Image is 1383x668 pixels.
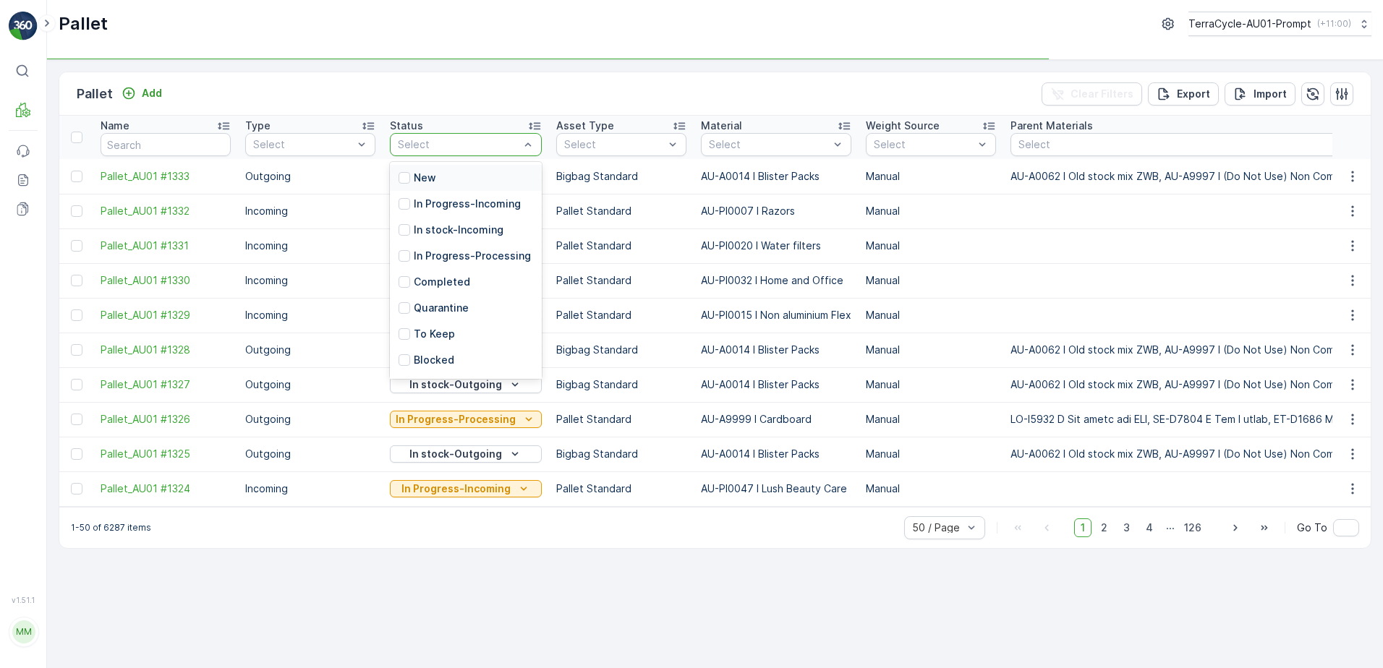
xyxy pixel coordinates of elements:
[101,308,231,322] span: Pallet_AU01 #1329
[9,12,38,40] img: logo
[866,447,996,461] p: Manual
[701,412,851,427] p: AU-A9999 I Cardboard
[1166,518,1175,537] p: ...
[1297,521,1327,535] span: Go To
[77,84,113,104] p: Pallet
[701,204,851,218] p: AU-PI0007 I Razors
[245,204,375,218] p: Incoming
[245,239,375,253] p: Incoming
[71,344,82,356] div: Toggle Row Selected
[414,327,455,341] p: To Keep
[101,343,231,357] a: Pallet_AU01 #1328
[245,169,375,184] p: Outgoing
[414,275,470,289] p: Completed
[390,480,542,497] button: In Progress-Incoming
[866,308,996,322] p: Manual
[556,119,614,133] p: Asset Type
[12,356,81,369] span: Last Weight :
[874,137,974,152] p: Select
[101,204,231,218] span: Pallet_AU01 #1332
[48,237,286,249] span: 019931265099999891ZX2501885501000655003
[414,249,531,263] p: In Progress-Processing
[77,261,111,273] span: [DATE]
[1042,82,1142,106] button: Clear Filters
[390,445,542,463] button: In stock-Outgoing
[866,377,996,392] p: Manual
[71,240,82,252] div: Toggle Row Selected
[556,169,686,184] p: Bigbag Standard
[1010,119,1093,133] p: Parent Materials
[245,273,375,288] p: Incoming
[556,204,686,218] p: Pallet Standard
[866,343,996,357] p: Manual
[245,377,375,392] p: Outgoing
[701,273,851,288] p: AU-PI0032 I Home and Office
[101,412,231,427] span: Pallet_AU01 #1326
[245,119,271,133] p: Type
[701,169,851,184] p: AU-A0014 I Blister Packs
[390,376,542,393] button: In stock-Outgoing
[1139,518,1159,537] span: 4
[1177,87,1210,101] p: Export
[12,261,77,273] span: Arrive Date :
[701,343,851,357] p: AU-A0014 I Blister Packs
[866,273,996,288] p: Manual
[866,481,996,496] p: Manual
[556,481,686,496] p: Pallet Standard
[1188,17,1311,31] p: TerraCycle-AU01-Prompt
[101,239,231,253] a: Pallet_AU01 #1331
[12,620,35,643] div: MM
[245,481,375,496] p: Incoming
[414,197,521,211] p: In Progress-Incoming
[71,448,82,460] div: Toggle Row Selected
[866,204,996,218] p: Manual
[556,273,686,288] p: Pallet Standard
[245,447,375,461] p: Outgoing
[12,237,48,249] span: Name :
[701,377,851,392] p: AU-A0014 I Blister Packs
[414,223,503,237] p: In stock-Incoming
[401,481,511,496] p: In Progress-Incoming
[866,169,996,184] p: Manual
[101,273,231,288] a: Pallet_AU01 #1330
[116,85,168,102] button: Add
[556,343,686,357] p: Bigbag Standard
[81,356,103,369] span: 0 kg
[398,137,519,152] p: Select
[9,596,38,604] span: v 1.51.1
[89,309,248,321] span: AU-PI0015 I Non aluminium Flex
[245,343,375,357] p: Outgoing
[409,447,502,461] p: In stock-Outgoing
[1148,82,1219,106] button: Export
[80,333,117,345] span: 5.08 kg
[101,481,231,496] a: Pallet_AU01 #1324
[1071,87,1133,101] p: Clear Filters
[701,447,851,461] p: AU-A0014 I Blister Packs
[1254,87,1287,101] p: Import
[101,133,231,156] input: Search
[71,379,82,390] div: Toggle Row Selected
[101,377,231,392] a: Pallet_AU01 #1327
[1074,518,1091,537] span: 1
[556,239,686,253] p: Pallet Standard
[253,137,353,152] p: Select
[71,171,82,182] div: Toggle Row Selected
[564,137,664,152] p: Select
[701,308,851,322] p: AU-PI0015 I Non aluminium Flex
[12,333,80,345] span: Net Amount :
[709,137,829,152] p: Select
[71,205,82,217] div: Toggle Row Selected
[866,119,940,133] p: Weight Source
[390,411,542,428] button: In Progress-Processing
[59,12,108,35] p: Pallet
[701,119,742,133] p: Material
[1225,82,1295,106] button: Import
[245,308,375,322] p: Incoming
[701,239,851,253] p: AU-PI0020 I Water filters
[1317,18,1351,30] p: ( +11:00 )
[414,171,436,185] p: New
